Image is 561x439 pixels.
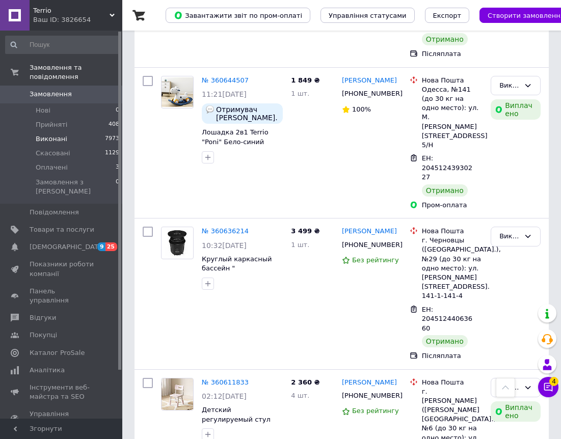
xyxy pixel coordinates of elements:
[422,154,472,181] span: ЕН: 20451243930227
[30,331,57,340] span: Покупці
[30,242,105,252] span: [DEMOGRAPHIC_DATA]
[30,383,94,401] span: Інструменти веб-майстра та SEO
[202,128,269,146] a: Лошадка 2в1 Terrio "Poni" Бело-синий
[340,87,394,100] div: [PHONE_NUMBER]
[291,392,309,399] span: 4 шт.
[161,76,194,108] a: Фото товару
[340,238,394,252] div: [PHONE_NUMBER]
[320,8,415,23] button: Управління статусами
[161,227,194,259] a: Фото товару
[30,90,72,99] span: Замовлення
[202,76,249,84] a: № 360644507
[422,236,483,300] div: г. Черновцы ([GEOGRAPHIC_DATA].), №29 (до 30 кг на одно место): ул. [PERSON_NAME][STREET_ADDRESS]...
[30,348,85,358] span: Каталог ProSale
[116,163,119,172] span: 3
[538,377,558,397] button: Чат з покупцем4
[162,77,193,107] img: Фото товару
[30,63,122,81] span: Замовлення та повідомлення
[33,6,110,15] span: Terrio
[291,76,319,84] span: 1 849 ₴
[30,366,65,375] span: Аналітика
[491,99,541,120] div: Виплачено
[422,351,483,361] div: Післяплата
[97,242,105,251] span: 9
[291,90,309,97] span: 1 шт.
[36,106,50,115] span: Нові
[109,120,119,129] span: 408
[422,335,468,347] div: Отримано
[422,201,483,210] div: Пром-оплата
[202,90,247,98] span: 11:21[DATE]
[342,76,397,86] a: [PERSON_NAME]
[422,184,468,197] div: Отримано
[105,242,117,251] span: 25
[549,376,558,386] span: 4
[33,15,122,24] div: Ваш ID: 3826654
[422,378,483,387] div: Нова Пошта
[202,227,249,235] a: № 360636214
[216,105,279,122] span: Отримувач [PERSON_NAME]. Доставити в місто [GEOGRAPHIC_DATA] на поштомат 29999. Доставку також тр...
[162,378,193,410] img: Фото товару
[422,227,483,236] div: Нова Пошта
[340,389,394,402] div: [PHONE_NUMBER]
[422,76,483,85] div: Нова Пошта
[36,134,67,144] span: Виконані
[202,378,249,386] a: № 360611833
[165,227,190,259] img: Фото товару
[291,378,319,386] span: 2 360 ₴
[422,306,472,332] span: ЕН: 20451244063660
[422,85,483,150] div: Одесса, №141 (до 30 кг на одно место): ул. М. [PERSON_NAME][STREET_ADDRESS] 5/Н
[352,105,371,113] span: 100%
[291,227,319,235] span: 3 499 ₴
[206,105,214,114] img: :speech_balloon:
[36,163,68,172] span: Оплачені
[30,208,79,217] span: Повідомлення
[30,409,94,428] span: Управління сайтом
[499,80,520,91] div: Виконано
[291,241,309,249] span: 1 шт.
[166,8,310,23] button: Завантажити звіт по пром-оплаті
[105,134,119,144] span: 7973
[30,225,94,234] span: Товари та послуги
[422,33,468,45] div: Отримано
[342,227,397,236] a: [PERSON_NAME]
[433,12,462,19] span: Експорт
[202,241,247,250] span: 10:32[DATE]
[36,178,116,196] span: Замовлення з [PERSON_NAME]
[5,36,120,54] input: Пошук
[30,287,94,305] span: Панель управління
[499,231,520,242] div: Виконано
[36,120,67,129] span: Прийняті
[202,255,281,300] a: Круглый каркасный бассейн "[MEDICAL_DATA] Spa" для ледяной ванны 80 х 80 см
[491,401,541,422] div: Виплачено
[352,407,399,415] span: Без рейтингу
[352,256,399,264] span: Без рейтингу
[422,49,483,59] div: Післяплата
[105,149,119,158] span: 1129
[30,260,94,278] span: Показники роботи компанії
[36,149,70,158] span: Скасовані
[116,106,119,115] span: 0
[202,406,271,432] a: Детский регулируемый стул Terrio Розовый
[116,178,119,196] span: 0
[174,11,302,20] span: Завантажити звіт по пром-оплаті
[202,392,247,400] span: 02:12[DATE]
[30,313,56,322] span: Відгуки
[329,12,407,19] span: Управління статусами
[342,378,397,388] a: [PERSON_NAME]
[425,8,470,23] button: Експорт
